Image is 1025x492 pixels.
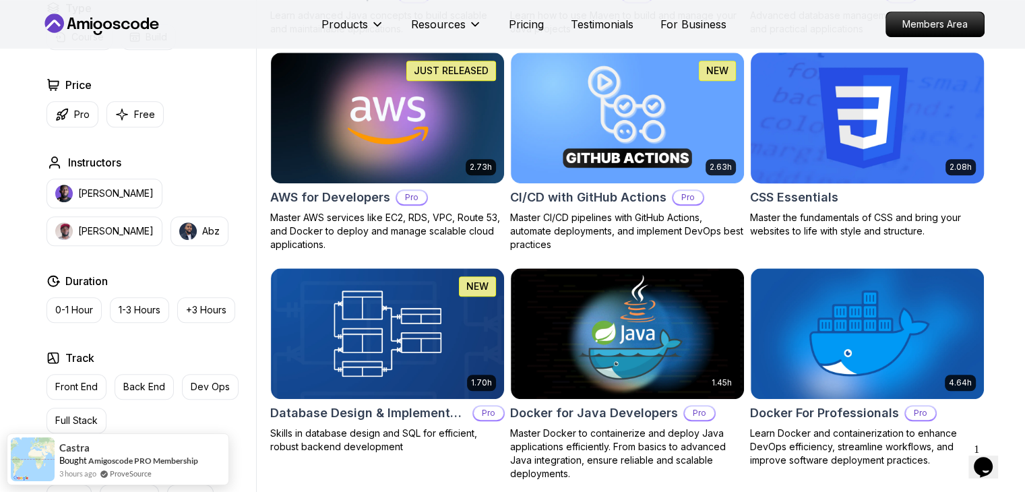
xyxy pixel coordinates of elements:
[511,268,744,399] img: Docker for Java Developers card
[55,414,98,427] p: Full Stack
[750,52,985,238] a: CSS Essentials card2.08hCSS EssentialsMaster the fundamentals of CSS and bring your websites to l...
[270,211,505,251] p: Master AWS services like EC2, RDS, VPC, Route 53, and Docker to deploy and manage scalable cloud ...
[510,404,678,423] h2: Docker for Java Developers
[270,404,467,423] h2: Database Design & Implementation
[115,374,174,400] button: Back End
[65,77,92,93] h2: Price
[270,188,390,207] h2: AWS for Developers
[750,427,985,467] p: Learn Docker and containerization to enhance DevOps efficiency, streamline workflows, and improve...
[68,154,121,171] h2: Instructors
[750,211,985,238] p: Master the fundamentals of CSS and bring your websites to life with style and structure.
[968,438,1012,479] iframe: chat widget
[65,273,108,289] h2: Duration
[411,16,466,32] p: Resources
[11,437,55,481] img: provesource social proof notification image
[270,52,505,251] a: AWS for Developers card2.73hJUST RELEASEDAWS for DevelopersProMaster AWS services like EC2, RDS, ...
[59,468,96,479] span: 3 hours ago
[191,380,230,394] p: Dev Ops
[123,380,165,394] p: Back End
[751,268,984,399] img: Docker For Professionals card
[46,216,162,246] button: instructor img[PERSON_NAME]
[710,162,732,173] p: 2.63h
[59,455,87,466] span: Bought
[950,162,972,173] p: 2.08h
[46,408,106,433] button: Full Stack
[886,11,985,37] a: Members Area
[321,16,368,32] p: Products
[411,16,482,43] button: Resources
[106,101,164,127] button: Free
[271,268,504,399] img: Database Design & Implementation card
[134,108,155,121] p: Free
[471,377,492,388] p: 1.70h
[949,377,972,388] p: 4.64h
[65,350,94,366] h2: Track
[510,52,745,251] a: CI/CD with GitHub Actions card2.63hNEWCI/CD with GitHub ActionsProMaster CI/CD pipelines with Git...
[510,427,745,481] p: Master Docker to containerize and deploy Java applications efficiently. From basics to advanced J...
[571,16,633,32] a: Testimonials
[182,374,239,400] button: Dev Ops
[119,303,160,317] p: 1-3 Hours
[270,268,505,454] a: Database Design & Implementation card1.70hNEWDatabase Design & ImplementationProSkills in databas...
[660,16,726,32] a: For Business
[78,187,154,200] p: [PERSON_NAME]
[46,179,162,208] button: instructor img[PERSON_NAME]
[74,108,90,121] p: Pro
[110,297,169,323] button: 1-3 Hours
[466,280,489,293] p: NEW
[750,404,899,423] h2: Docker For Professionals
[511,53,744,183] img: CI/CD with GitHub Actions card
[202,224,220,238] p: Abz
[55,380,98,394] p: Front End
[177,297,235,323] button: +3 Hours
[510,211,745,251] p: Master CI/CD pipelines with GitHub Actions, automate deployments, and implement DevOps best pract...
[706,64,728,78] p: NEW
[745,49,989,186] img: CSS Essentials card
[46,101,98,127] button: Pro
[78,224,154,238] p: [PERSON_NAME]
[179,222,197,240] img: instructor img
[170,216,228,246] button: instructor imgAbz
[110,468,152,479] a: ProveSource
[470,162,492,173] p: 2.73h
[55,222,73,240] img: instructor img
[59,442,90,454] span: Castra
[673,191,703,204] p: Pro
[509,16,544,32] a: Pricing
[55,303,93,317] p: 0-1 Hour
[750,268,985,467] a: Docker For Professionals card4.64hDocker For ProfessionalsProLearn Docker and containerization to...
[271,53,504,183] img: AWS for Developers card
[88,456,198,466] a: Amigoscode PRO Membership
[906,406,935,420] p: Pro
[46,297,102,323] button: 0-1 Hour
[886,12,984,36] p: Members Area
[685,406,714,420] p: Pro
[474,406,503,420] p: Pro
[510,268,745,481] a: Docker for Java Developers card1.45hDocker for Java DevelopersProMaster Docker to containerize an...
[46,374,106,400] button: Front End
[510,188,666,207] h2: CI/CD with GitHub Actions
[397,191,427,204] p: Pro
[712,377,732,388] p: 1.45h
[750,188,838,207] h2: CSS Essentials
[55,185,73,202] img: instructor img
[321,16,384,43] button: Products
[186,303,226,317] p: +3 Hours
[270,427,505,454] p: Skills in database design and SQL for efficient, robust backend development
[414,64,489,78] p: JUST RELEASED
